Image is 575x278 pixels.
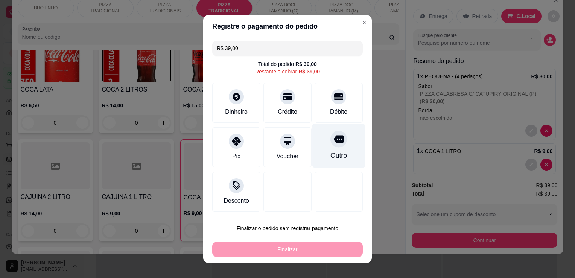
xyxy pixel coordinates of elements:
[212,221,363,236] button: Finalizar o pedido sem registrar pagamento
[203,15,372,38] header: Registre o pagamento do pedido
[330,107,347,116] div: Débito
[330,151,347,160] div: Outro
[224,196,249,205] div: Desconto
[358,17,370,29] button: Close
[298,68,320,75] div: R$ 39,00
[255,68,320,75] div: Restante a cobrar
[278,107,297,116] div: Crédito
[232,152,240,161] div: Pix
[295,60,317,68] div: R$ 39,00
[225,107,248,116] div: Dinheiro
[258,60,317,68] div: Total do pedido
[277,152,299,161] div: Voucher
[217,41,358,56] input: Ex.: hambúrguer de cordeiro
